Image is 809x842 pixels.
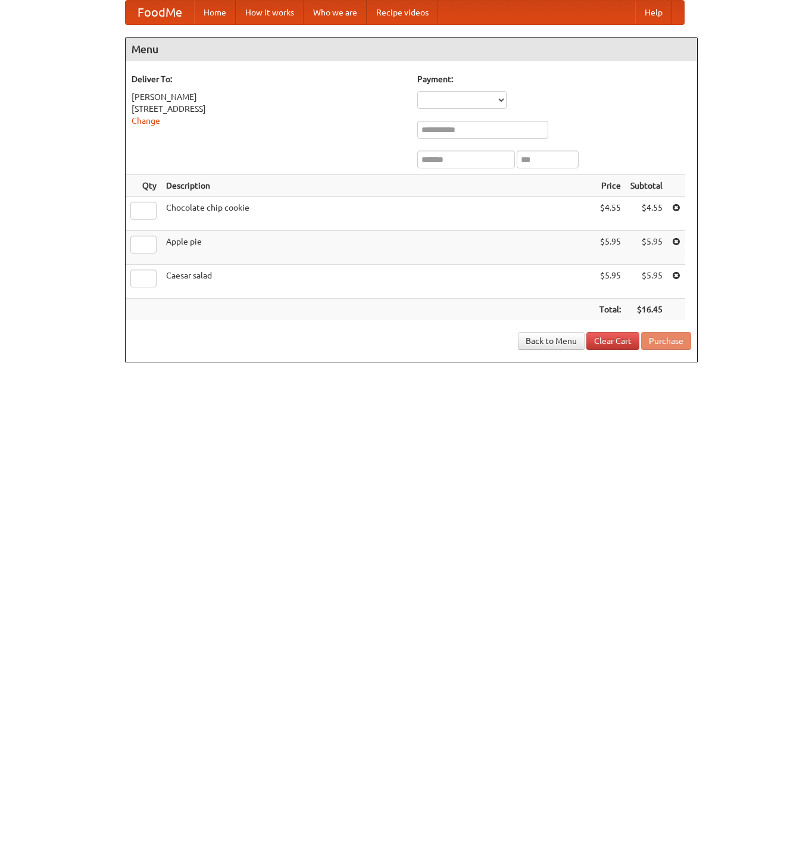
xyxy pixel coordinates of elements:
[194,1,236,24] a: Home
[641,332,691,350] button: Purchase
[595,197,626,231] td: $4.55
[161,265,595,299] td: Caesar salad
[595,265,626,299] td: $5.95
[132,91,405,103] div: [PERSON_NAME]
[126,37,697,61] h4: Menu
[586,332,639,350] a: Clear Cart
[626,299,667,321] th: $16.45
[132,116,160,126] a: Change
[595,299,626,321] th: Total:
[161,197,595,231] td: Chocolate chip cookie
[132,103,405,115] div: [STREET_ADDRESS]
[126,1,194,24] a: FoodMe
[161,175,595,197] th: Description
[126,175,161,197] th: Qty
[161,231,595,265] td: Apple pie
[132,73,405,85] h5: Deliver To:
[417,73,691,85] h5: Payment:
[595,231,626,265] td: $5.95
[626,265,667,299] td: $5.95
[626,231,667,265] td: $5.95
[626,197,667,231] td: $4.55
[626,175,667,197] th: Subtotal
[367,1,438,24] a: Recipe videos
[595,175,626,197] th: Price
[304,1,367,24] a: Who we are
[236,1,304,24] a: How it works
[518,332,585,350] a: Back to Menu
[635,1,672,24] a: Help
